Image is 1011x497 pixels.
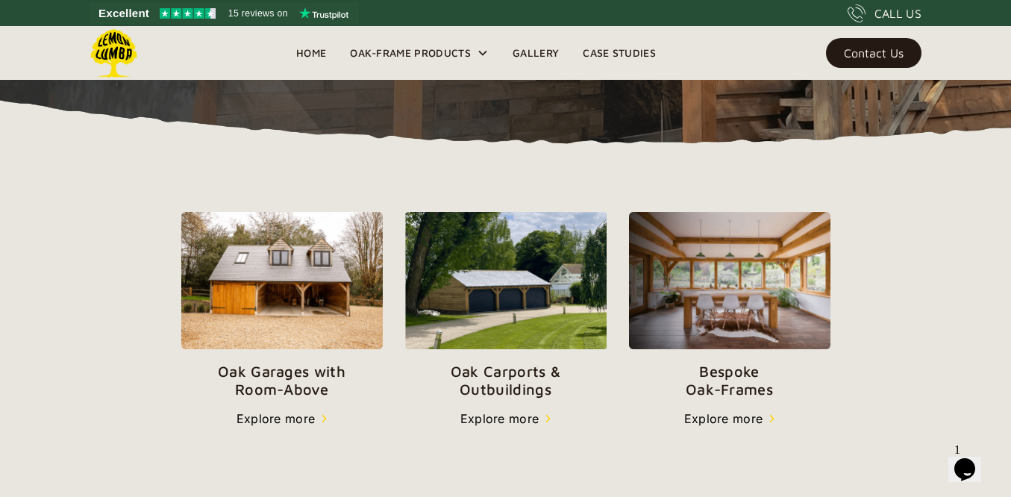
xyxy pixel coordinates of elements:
[181,363,383,398] p: Oak Garages with Room-Above
[826,38,921,68] a: Contact Us
[237,410,316,428] div: Explore more
[684,410,775,428] a: Explore more
[405,212,607,398] a: Oak Carports &Outbuildings
[460,410,539,428] div: Explore more
[727,322,996,430] iframe: chat widget
[350,44,471,62] div: Oak-Frame Products
[284,42,338,64] a: Home
[98,4,149,22] span: Excellent
[160,8,216,19] img: Trustpilot 4.5 stars
[844,48,904,58] div: Contact Us
[299,7,348,19] img: Trustpilot logo
[874,4,921,22] div: CALL US
[181,212,383,399] a: Oak Garages withRoom-Above
[848,4,921,22] a: CALL US
[237,410,328,428] a: Explore more
[338,26,501,80] div: Oak-Frame Products
[460,410,551,428] a: Explore more
[948,437,996,482] iframe: chat widget
[405,363,607,398] p: Oak Carports & Outbuildings
[571,42,668,64] a: Case Studies
[90,3,359,24] a: See Lemon Lumba reviews on Trustpilot
[228,4,288,22] span: 15 reviews on
[684,410,763,428] div: Explore more
[501,42,571,64] a: Gallery
[629,212,830,399] a: BespokeOak-Frames
[629,363,830,398] p: Bespoke Oak-Frames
